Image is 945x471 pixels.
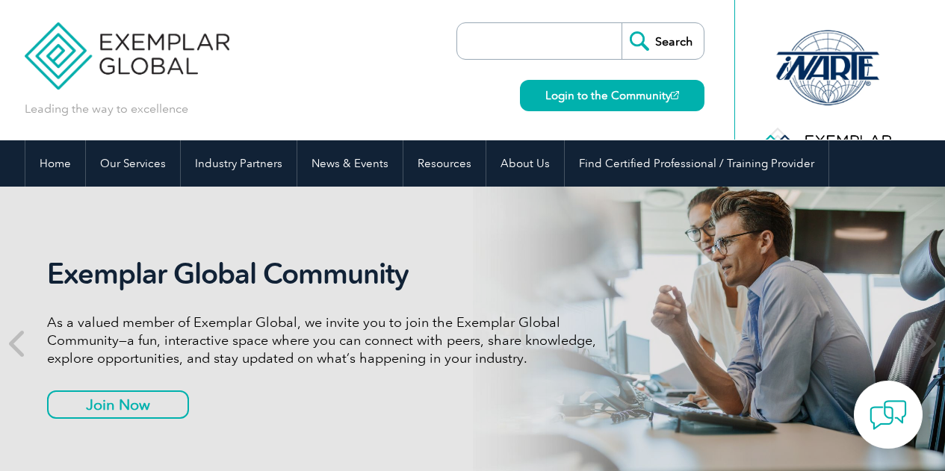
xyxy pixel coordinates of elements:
a: Login to the Community [520,80,704,111]
img: open_square.png [671,91,679,99]
a: Home [25,140,85,187]
a: News & Events [297,140,403,187]
a: Industry Partners [181,140,297,187]
h2: Exemplar Global Community [47,257,607,291]
a: Find Certified Professional / Training Provider [565,140,828,187]
input: Search [622,23,704,59]
a: Our Services [86,140,180,187]
p: Leading the way to excellence [25,101,188,117]
p: As a valued member of Exemplar Global, we invite you to join the Exemplar Global Community—a fun,... [47,314,607,367]
a: About Us [486,140,564,187]
a: Resources [403,140,486,187]
a: Join Now [47,390,189,419]
img: contact-chat.png [870,396,907,434]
